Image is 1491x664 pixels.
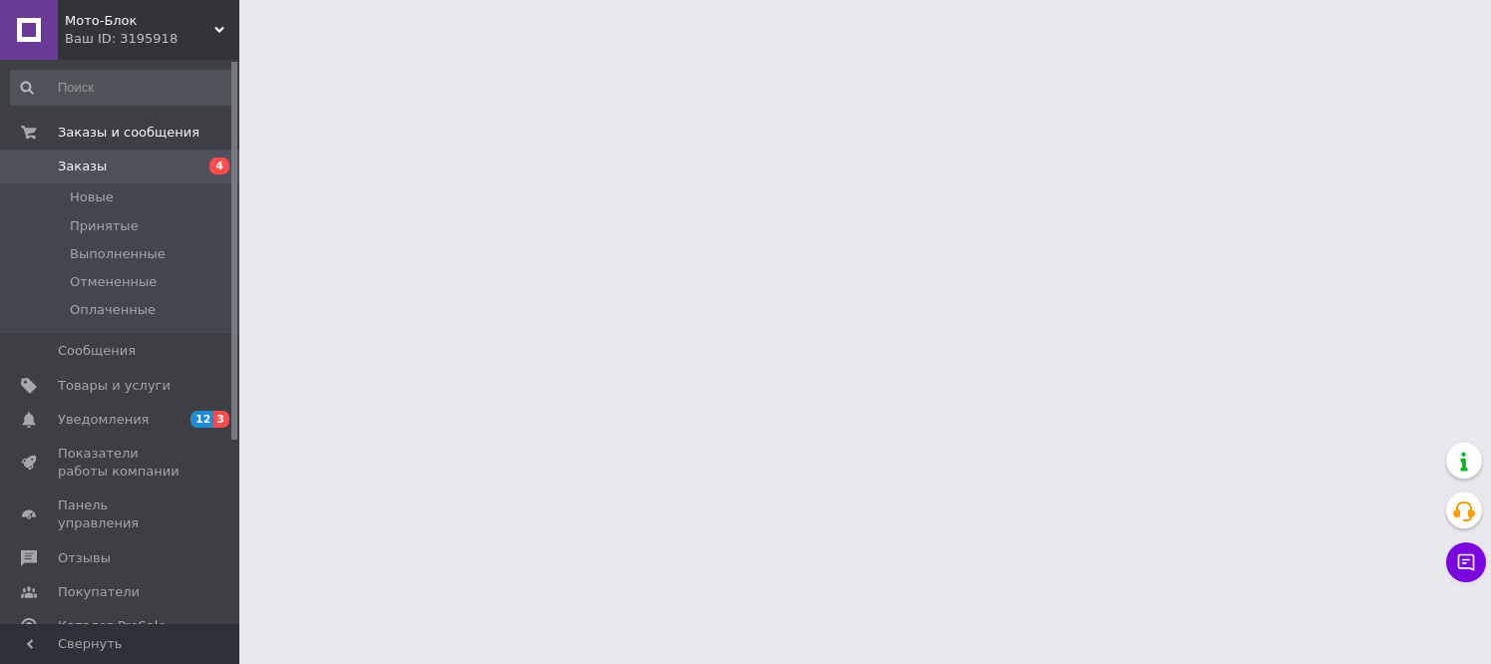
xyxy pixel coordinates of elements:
span: Новые [70,188,114,206]
span: Панель управления [58,497,185,532]
span: Оплаченные [70,301,156,319]
span: Сообщения [58,342,136,360]
span: Уведомления [58,411,149,429]
span: Покупатели [58,583,140,601]
span: Показатели работы компании [58,445,185,481]
span: 4 [209,158,229,174]
span: Выполненные [70,245,166,263]
span: Отзывы [58,549,111,567]
button: Чат с покупателем [1446,542,1486,582]
span: Заказы [58,158,107,175]
span: Принятые [70,217,139,235]
span: Отмененные [70,273,157,291]
span: Товары и услуги [58,377,171,395]
span: 3 [213,411,229,428]
span: Каталог ProSale [58,617,166,635]
span: 12 [190,411,213,428]
span: Заказы и сообщения [58,124,199,142]
div: Ваш ID: 3195918 [65,30,239,48]
input: Поиск [10,70,235,106]
span: Мото-Блок [65,12,214,30]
